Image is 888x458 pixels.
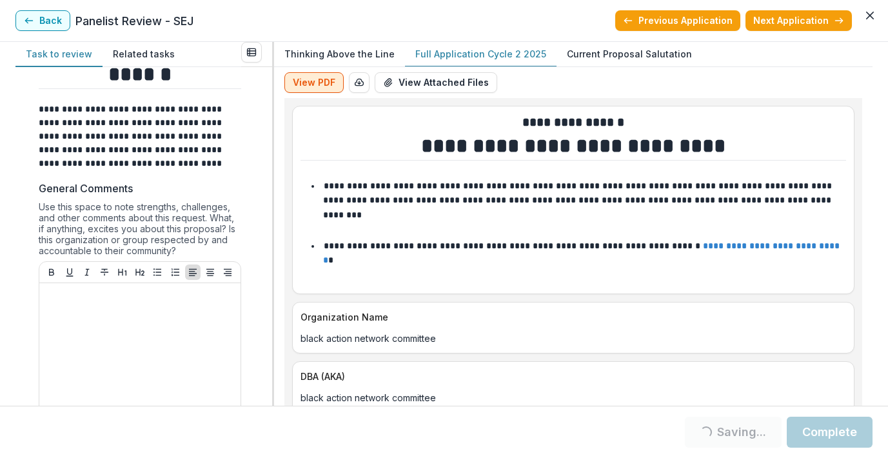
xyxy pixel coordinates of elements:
[44,264,59,280] button: Bold
[284,47,395,61] p: Thinking Above the Line
[220,264,235,280] button: Align Right
[185,264,201,280] button: Align Left
[301,332,846,345] p: black action network committee
[375,72,497,93] button: View Attached Files
[301,391,846,404] p: black action network committee
[241,42,262,63] button: View all reviews
[15,42,103,67] button: Task to review
[132,264,148,280] button: Heading 2
[75,12,193,30] p: Panelist Review - SEJ
[62,264,77,280] button: Underline
[103,42,185,67] button: Related tasks
[301,370,841,383] p: DBA (AKA)
[745,10,852,31] button: Next Application
[15,10,70,31] button: Back
[39,201,241,261] div: Use this space to note strengths, challenges, and other comments about this request. What, if any...
[97,264,112,280] button: Strike
[860,5,880,26] button: Close
[79,264,95,280] button: Italicize
[301,310,841,324] p: Organization Name
[787,417,873,448] button: Complete
[115,264,130,280] button: Heading 1
[168,264,183,280] button: Ordered List
[284,72,344,93] button: View PDF
[567,47,692,61] p: Current Proposal Salutation
[685,417,782,448] button: Saving...
[615,10,740,31] button: Previous Application
[39,181,133,196] p: General Comments
[415,47,546,61] p: Full Application Cycle 2 2025
[150,264,165,280] button: Bullet List
[202,264,218,280] button: Align Center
